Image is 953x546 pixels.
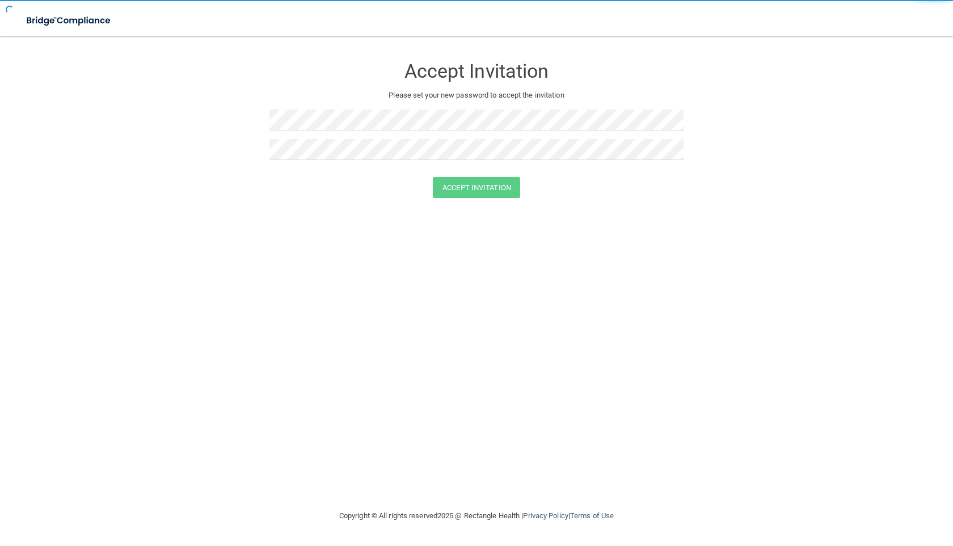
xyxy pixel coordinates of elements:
[433,177,520,198] button: Accept Invitation
[523,511,568,520] a: Privacy Policy
[570,511,614,520] a: Terms of Use
[278,89,675,102] p: Please set your new password to accept the invitation
[269,61,684,82] h3: Accept Invitation
[17,9,121,32] img: bridge_compliance_login_screen.278c3ca4.svg
[269,498,684,534] div: Copyright © All rights reserved 2025 @ Rectangle Health | |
